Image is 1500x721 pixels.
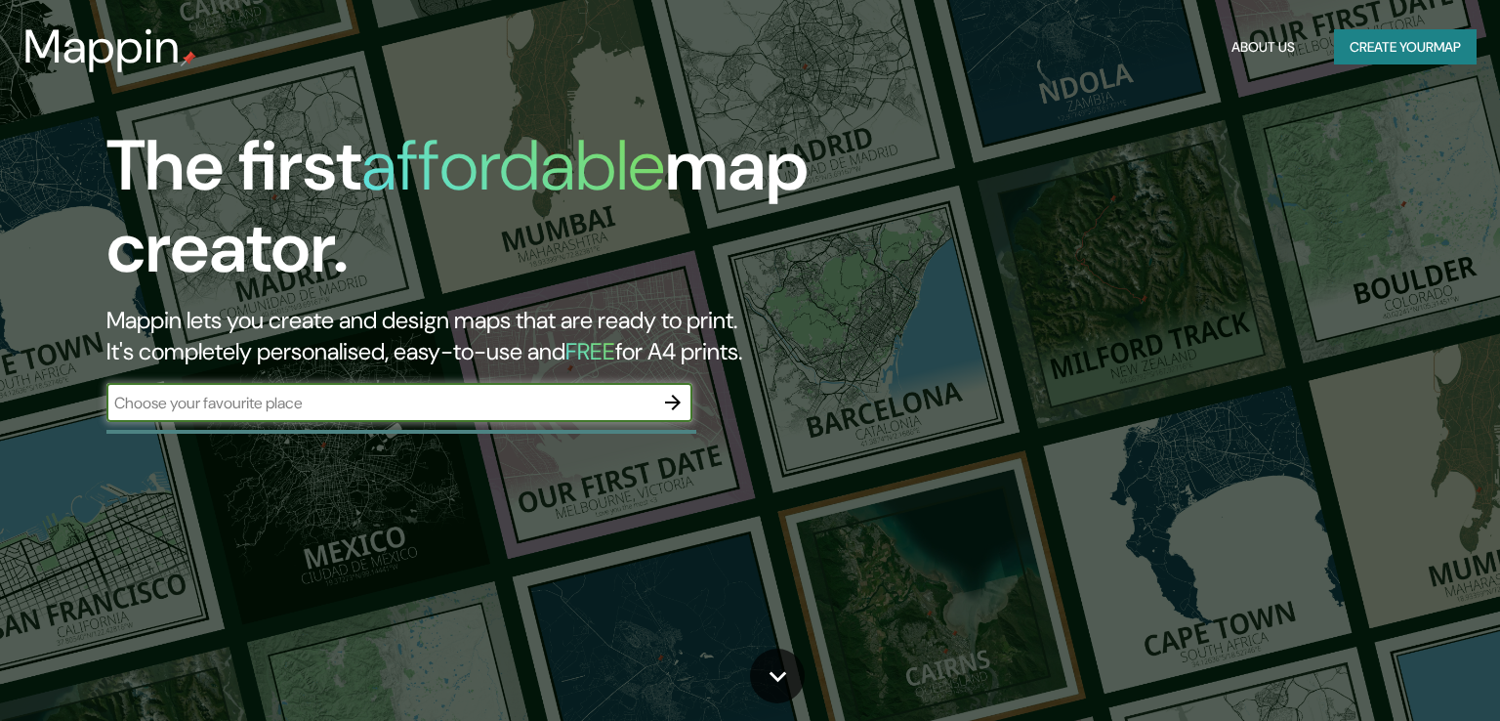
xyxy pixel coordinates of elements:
button: About Us [1224,29,1303,65]
img: mappin-pin [181,51,196,66]
input: Choose your favourite place [106,392,653,414]
h5: FREE [565,336,615,366]
h1: affordable [361,120,665,211]
h3: Mappin [23,20,181,74]
h1: The first map creator. [106,125,856,305]
button: Create yourmap [1334,29,1477,65]
h2: Mappin lets you create and design maps that are ready to print. It's completely personalised, eas... [106,305,856,367]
